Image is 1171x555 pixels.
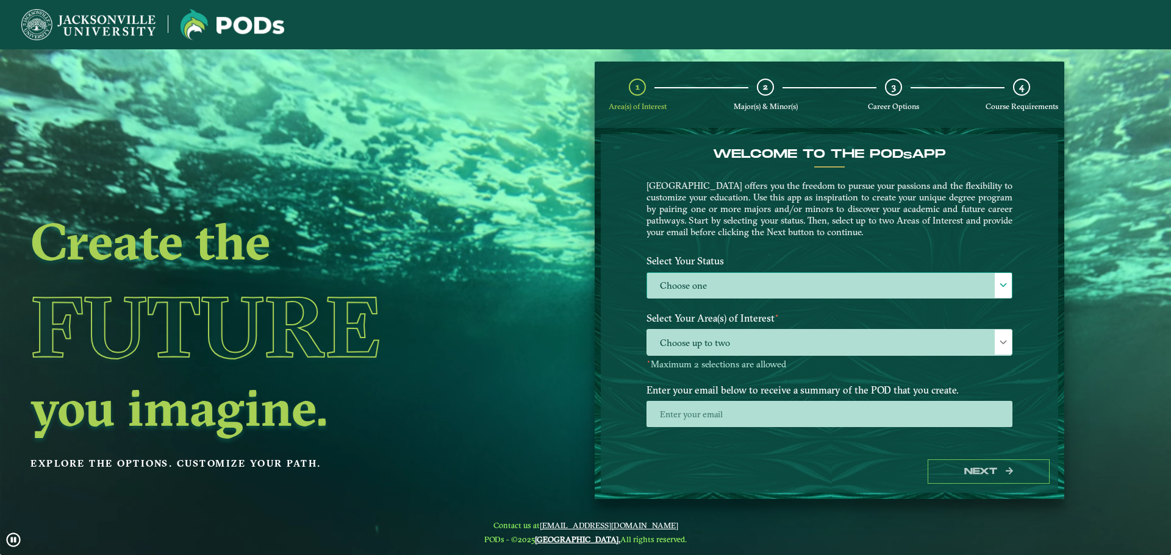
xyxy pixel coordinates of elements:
[646,359,1012,370] p: Maximum 2 selections are allowed
[986,102,1058,111] span: Course Requirements
[637,250,1022,272] label: Select Your Status
[181,9,284,40] img: Jacksonville University logo
[637,378,1022,401] label: Enter your email below to receive a summary of the POD that you create.
[646,147,1012,161] h4: Welcome to the POD app
[540,520,678,530] a: [EMAIL_ADDRESS][DOMAIN_NAME]
[646,357,651,366] sup: ⋆
[775,311,779,320] sup: ⋆
[928,459,1050,484] button: Next
[734,102,798,111] span: Major(s) & Minor(s)
[484,520,687,530] span: Contact us at
[30,216,496,267] h2: Create the
[903,150,912,161] sub: s
[892,81,896,93] span: 3
[609,102,667,111] span: Area(s) of Interest
[1019,81,1024,93] span: 4
[646,401,1012,427] input: Enter your email
[647,273,1012,299] label: Choose one
[646,180,1012,238] p: [GEOGRAPHIC_DATA] offers you the freedom to pursue your passions and the flexibility to customize...
[484,534,687,544] span: PODs - ©2025 All rights reserved.
[30,382,496,433] h2: you imagine.
[647,330,1012,356] span: Choose up to two
[21,9,156,40] img: Jacksonville University logo
[30,271,496,382] h1: Future
[636,81,640,93] span: 1
[868,102,919,111] span: Career Options
[763,81,768,93] span: 2
[30,454,496,473] p: Explore the options. Customize your path.
[637,307,1022,330] label: Select Your Area(s) of Interest
[535,534,620,544] a: [GEOGRAPHIC_DATA].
